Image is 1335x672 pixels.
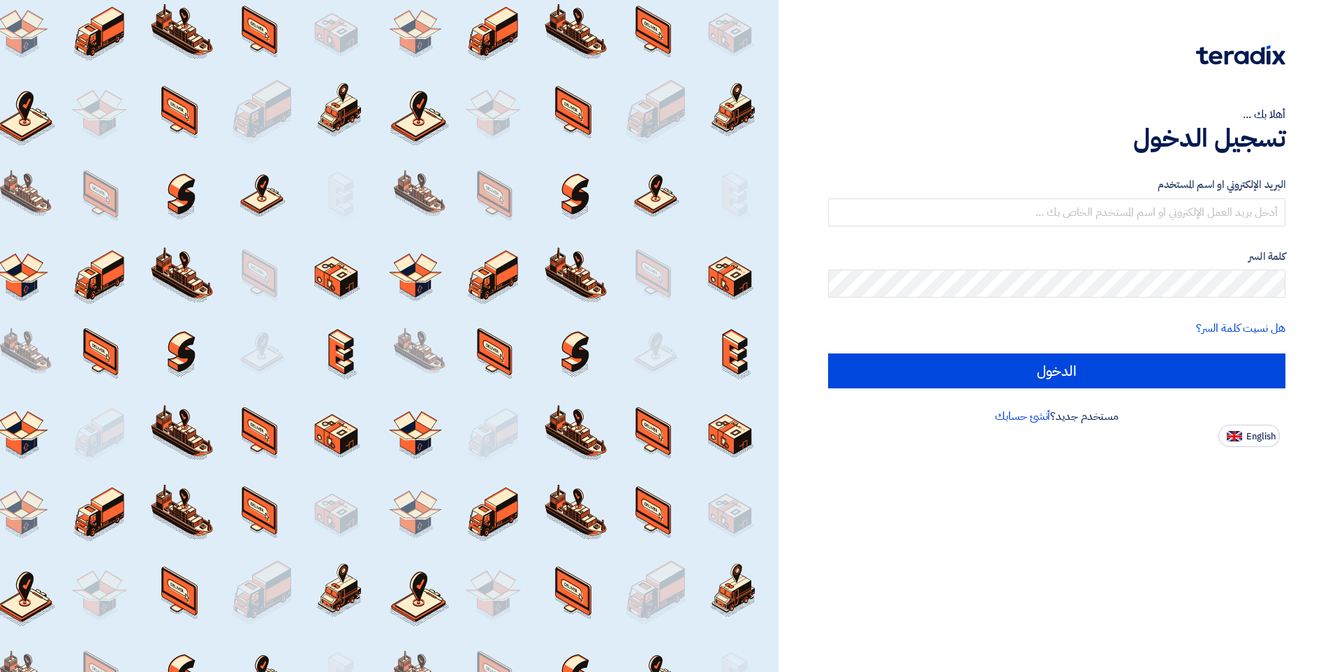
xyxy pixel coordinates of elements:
a: أنشئ حسابك [995,408,1050,425]
input: أدخل بريد العمل الإلكتروني او اسم المستخدم الخاص بك ... [828,198,1285,226]
input: الدخول [828,353,1285,388]
img: en-US.png [1227,431,1242,441]
img: Teradix logo [1196,45,1285,65]
a: هل نسيت كلمة السر؟ [1196,320,1285,337]
div: أهلا بك ... [828,106,1285,123]
label: كلمة السر [828,249,1285,265]
span: English [1246,432,1276,441]
button: English [1218,425,1280,447]
label: البريد الإلكتروني او اسم المستخدم [828,177,1285,193]
h1: تسجيل الدخول [828,123,1285,154]
div: مستخدم جديد؟ [828,408,1285,425]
